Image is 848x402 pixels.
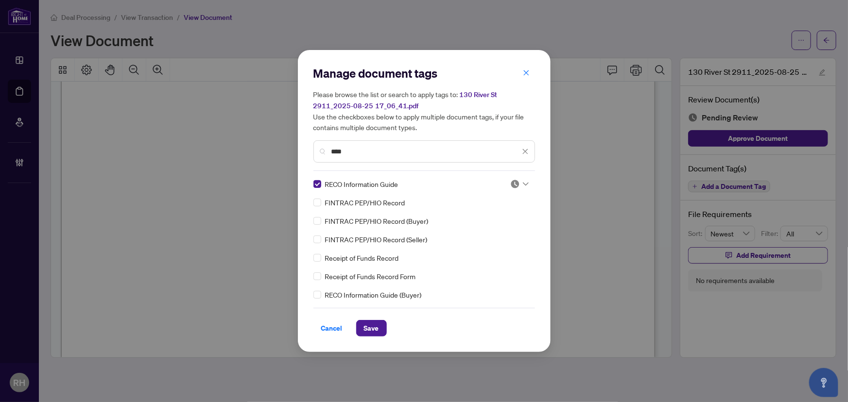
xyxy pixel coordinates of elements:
[356,320,387,336] button: Save
[325,289,422,300] span: RECO Information Guide (Buyer)
[325,271,416,282] span: Receipt of Funds Record Form
[325,179,398,189] span: RECO Information Guide
[522,148,529,155] span: close
[523,69,530,76] span: close
[325,234,428,245] span: FINTRAC PEP/HIO Record (Seller)
[325,252,399,263] span: Receipt of Funds Record
[809,368,838,397] button: Open asap
[510,179,520,189] img: status
[325,216,429,226] span: FINTRAC PEP/HIO Record (Buyer)
[313,320,350,336] button: Cancel
[313,89,535,133] h5: Please browse the list or search to apply tags to: Use the checkboxes below to apply multiple doc...
[364,320,379,336] span: Save
[325,197,405,208] span: FINTRAC PEP/HIO Record
[510,179,529,189] span: Pending Review
[313,66,535,81] h2: Manage document tags
[321,320,343,336] span: Cancel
